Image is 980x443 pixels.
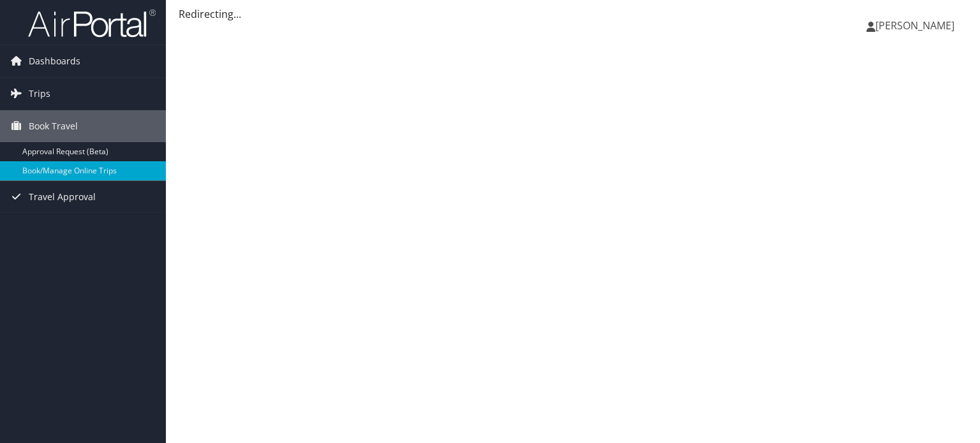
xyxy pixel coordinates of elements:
div: Redirecting... [179,6,967,22]
span: Book Travel [29,110,78,142]
img: airportal-logo.png [28,8,156,38]
span: Travel Approval [29,181,96,213]
span: [PERSON_NAME] [875,18,954,33]
span: Dashboards [29,45,80,77]
span: Trips [29,78,50,110]
a: [PERSON_NAME] [866,6,967,45]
